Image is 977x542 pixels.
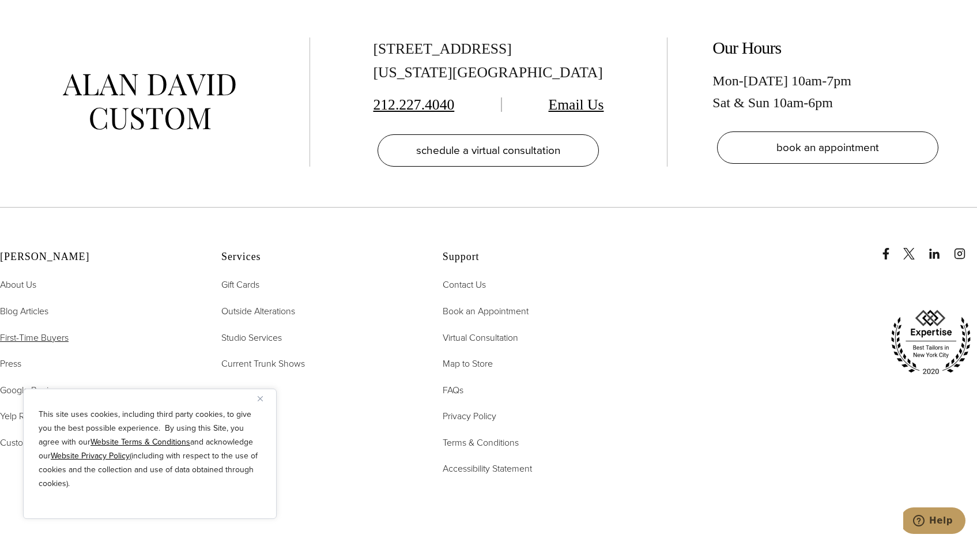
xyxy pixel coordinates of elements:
h2: Our Hours [712,37,943,58]
span: Studio Services [221,331,282,344]
a: Website Terms & Conditions [90,436,190,448]
p: This site uses cookies, including third party cookies, to give you the best possible experience. ... [39,408,261,491]
a: Contact Us [443,277,486,292]
h2: Support [443,251,635,264]
a: Privacy Policy [443,409,496,424]
a: x/twitter [903,236,926,259]
nav: Services Footer Nav [221,277,414,371]
a: Email Us [549,96,604,113]
span: Map to Store [443,357,493,370]
button: Close [258,392,271,405]
a: Facebook [880,236,901,259]
a: Accessibility Statement [443,461,532,476]
span: Virtual Consultation [443,331,518,344]
div: [STREET_ADDRESS] [US_STATE][GEOGRAPHIC_DATA] [373,37,603,85]
a: Outside Alterations [221,304,295,319]
a: schedule a virtual consultation [378,134,599,167]
span: Current Trunk Shows [221,357,305,370]
img: expertise, best tailors in new york city 2020 [885,306,977,379]
a: Gift Cards [221,277,259,292]
a: Current Trunk Shows [221,356,305,371]
a: Studio Services [221,330,282,345]
a: book an appointment [717,131,938,164]
a: Book an Appointment [443,304,529,319]
span: Accessibility Statement [443,462,532,475]
span: Outside Alterations [221,304,295,318]
span: FAQs [443,383,463,397]
img: alan david custom [63,74,236,130]
a: 212.227.4040 [373,96,454,113]
span: Book an Appointment [443,304,529,318]
span: Gift Cards [221,278,259,291]
a: instagram [954,236,977,259]
span: Contact Us [443,278,486,291]
h2: Services [221,251,414,264]
iframe: Opens a widget where you can chat to one of our agents [903,507,965,536]
a: linkedin [929,236,952,259]
div: Mon-[DATE] 10am-7pm Sat & Sun 10am-6pm [712,70,943,114]
a: Map to Store [443,356,493,371]
span: Privacy Policy [443,409,496,423]
a: Virtual Consultation [443,330,518,345]
span: Terms & Conditions [443,436,519,449]
span: schedule a virtual consultation [416,142,560,159]
img: Close [258,396,263,401]
a: FAQs [443,383,463,398]
nav: Support Footer Nav [443,277,635,476]
a: Terms & Conditions [443,435,519,450]
span: book an appointment [776,139,879,156]
a: Website Privacy Policy [51,450,130,462]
